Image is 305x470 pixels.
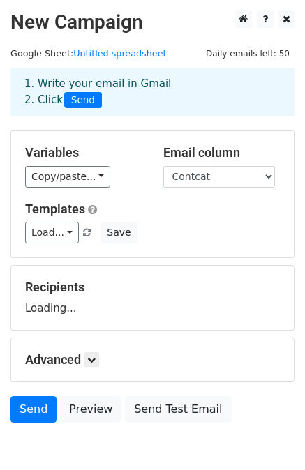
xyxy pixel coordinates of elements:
h5: Recipients [25,280,280,295]
h5: Advanced [25,352,280,367]
button: Save [101,222,137,243]
span: Send [64,92,102,109]
a: Daily emails left: 50 [201,48,295,59]
small: Google Sheet: [10,48,167,59]
a: Copy/paste... [25,166,110,188]
div: 1. Write your email in Gmail 2. Click [14,76,291,108]
div: Loading... [25,280,280,316]
span: Daily emails left: 50 [201,46,295,61]
h5: Email column [163,145,281,160]
a: Templates [25,202,85,216]
a: Send Test Email [125,396,231,423]
h5: Variables [25,145,142,160]
a: Send [10,396,57,423]
a: Load... [25,222,79,243]
h2: New Campaign [10,10,295,34]
a: Untitled spreadsheet [73,48,166,59]
a: Preview [60,396,121,423]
